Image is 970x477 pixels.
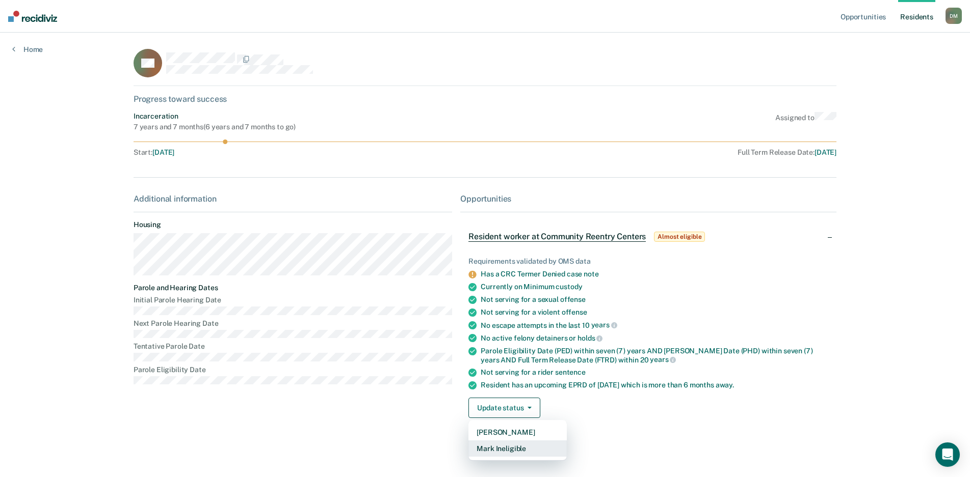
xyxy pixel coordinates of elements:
div: Resident has an upcoming EPRD of [DATE] which is more than 6 months [481,381,828,389]
div: No active felony detainers or [481,333,828,343]
span: Almost eligible [654,232,705,242]
span: offense [560,295,586,303]
span: offense [562,308,587,316]
span: custody [556,283,582,291]
dt: Initial Parole Hearing Date [134,296,452,304]
div: Start : [134,148,454,157]
dt: Tentative Parole Date [134,342,452,351]
span: holds [578,334,602,342]
div: Progress toward success [134,94,836,104]
button: [PERSON_NAME] [468,424,567,440]
div: D M [946,8,962,24]
div: Not serving for a rider [481,368,828,377]
button: Mark Ineligible [468,440,567,457]
div: Additional information [134,194,452,204]
dt: Housing [134,220,452,229]
dt: Parole and Hearing Dates [134,284,452,292]
a: Home [12,45,43,54]
div: Open Intercom Messenger [935,442,960,467]
div: Assigned to [775,112,836,131]
div: Has a CRC Termer Denied case note [481,270,828,278]
dt: Parole Eligibility Date [134,366,452,374]
div: Opportunities [460,194,836,204]
span: sentence [555,368,586,376]
div: Parole Eligibility Date (PED) within seven (7) years AND [PERSON_NAME] Date (PHD) within seven (7... [481,347,828,364]
span: years [650,355,676,363]
button: Update status [468,398,540,418]
span: Resident worker at Community Reentry Centers [468,232,646,242]
dt: Next Parole Hearing Date [134,319,452,328]
div: Not serving for a sexual [481,295,828,304]
span: away. [716,381,734,389]
div: No escape attempts in the last 10 [481,321,828,330]
div: 7 years and 7 months ( 6 years and 7 months to go ) [134,123,296,131]
div: Incarceration [134,112,296,121]
span: [DATE] [152,148,174,156]
div: Currently on Minimum [481,283,828,291]
span: [DATE] [815,148,836,156]
div: Requirements validated by OMS data [468,257,828,266]
img: Recidiviz [8,11,57,22]
div: Full Term Release Date : [458,148,836,157]
div: Resident worker at Community Reentry CentersAlmost eligible [460,220,836,253]
span: years [591,321,617,329]
div: Not serving for a violent [481,308,828,317]
button: DM [946,8,962,24]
